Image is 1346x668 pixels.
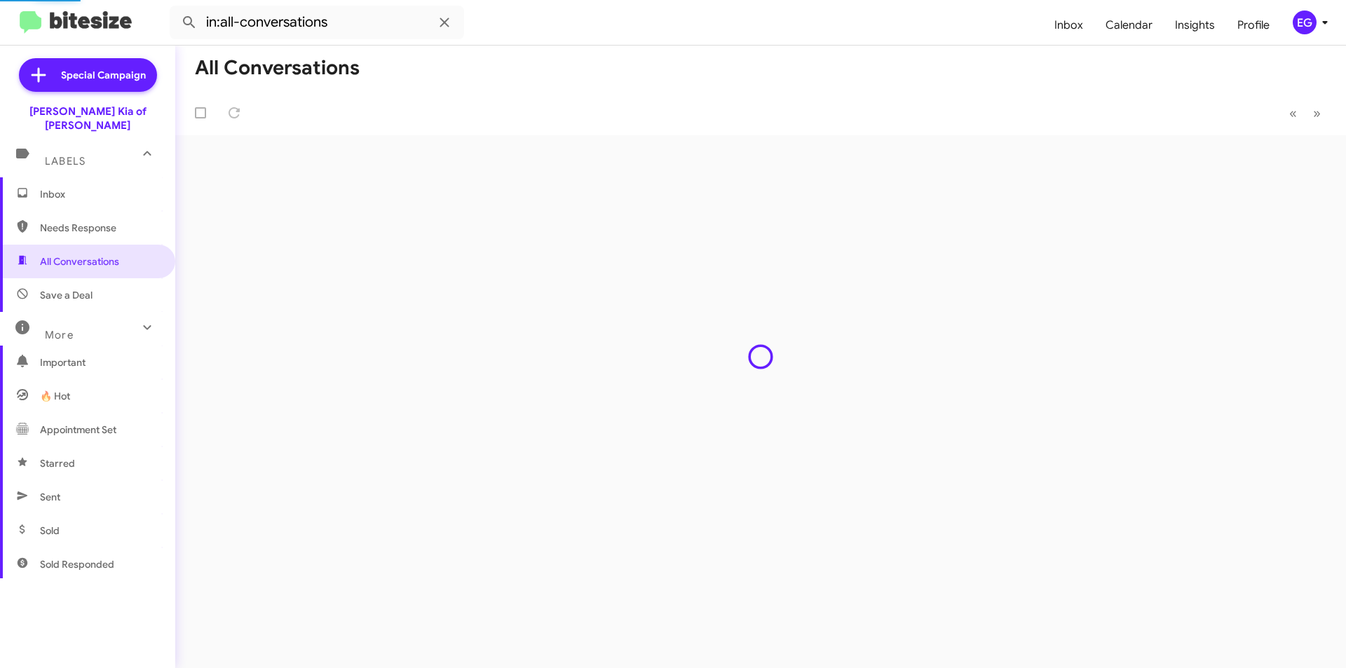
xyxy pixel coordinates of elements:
[40,456,75,470] span: Starred
[1293,11,1317,34] div: EG
[40,254,119,268] span: All Conversations
[195,57,360,79] h1: All Conversations
[170,6,464,39] input: Search
[1305,99,1329,128] button: Next
[1281,11,1331,34] button: EG
[1164,5,1226,46] a: Insights
[40,557,114,571] span: Sold Responded
[40,187,159,201] span: Inbox
[40,490,60,504] span: Sent
[45,329,74,341] span: More
[19,58,157,92] a: Special Campaign
[1313,104,1321,122] span: »
[40,221,159,235] span: Needs Response
[45,155,86,168] span: Labels
[40,524,60,538] span: Sold
[1289,104,1297,122] span: «
[40,423,116,437] span: Appointment Set
[1282,99,1329,128] nav: Page navigation example
[40,355,159,369] span: Important
[40,389,70,403] span: 🔥 Hot
[1043,5,1094,46] a: Inbox
[1226,5,1281,46] a: Profile
[40,288,93,302] span: Save a Deal
[61,68,146,82] span: Special Campaign
[1281,99,1305,128] button: Previous
[1094,5,1164,46] a: Calendar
